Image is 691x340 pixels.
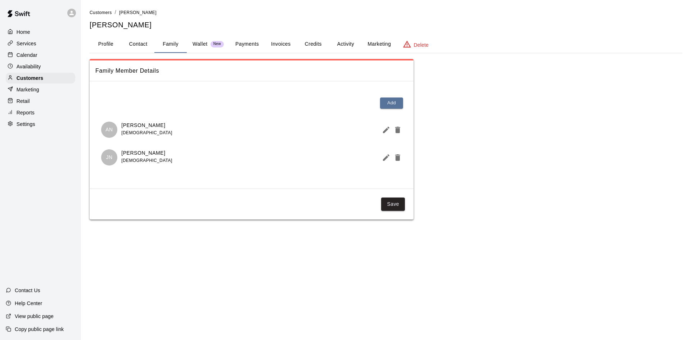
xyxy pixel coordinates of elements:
[6,107,75,118] a: Reports
[17,74,43,82] p: Customers
[297,36,329,53] button: Credits
[193,40,208,48] p: Wallet
[121,158,172,163] span: [DEMOGRAPHIC_DATA]
[17,28,30,36] p: Home
[90,20,682,30] h5: [PERSON_NAME]
[121,149,172,157] p: [PERSON_NAME]
[95,66,408,76] span: Family Member Details
[6,119,75,130] a: Settings
[6,27,75,37] a: Home
[6,61,75,72] a: Availability
[17,121,35,128] p: Settings
[90,9,112,15] a: Customers
[101,122,117,138] div: Adalie Neese
[122,36,154,53] button: Contact
[121,130,172,135] span: [DEMOGRAPHIC_DATA]
[329,36,362,53] button: Activity
[6,73,75,83] a: Customers
[379,123,390,137] button: Edit Member
[90,10,112,15] span: Customers
[121,122,172,129] p: [PERSON_NAME]
[119,10,157,15] span: [PERSON_NAME]
[105,126,113,133] p: AN
[106,154,112,161] p: JN
[230,36,265,53] button: Payments
[6,50,75,60] a: Calendar
[6,38,75,49] a: Services
[362,36,397,53] button: Marketing
[90,36,682,53] div: basic tabs example
[390,150,402,165] button: Delete
[101,149,117,166] div: Jake Neese
[6,84,75,95] a: Marketing
[17,40,36,47] p: Services
[380,98,403,109] button: Add
[17,98,30,105] p: Retail
[390,123,402,137] button: Delete
[17,86,39,93] p: Marketing
[379,150,390,165] button: Edit Member
[265,36,297,53] button: Invoices
[15,326,64,333] p: Copy public page link
[15,300,42,307] p: Help Center
[90,9,682,17] nav: breadcrumb
[211,42,224,46] span: New
[115,9,116,16] li: /
[90,36,122,53] button: Profile
[15,287,40,294] p: Contact Us
[17,63,41,70] p: Availability
[17,51,37,59] p: Calendar
[15,313,54,320] p: View public page
[17,109,35,116] p: Reports
[381,198,405,211] button: Save
[414,41,429,49] p: Delete
[6,96,75,106] a: Retail
[154,36,187,53] button: Family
